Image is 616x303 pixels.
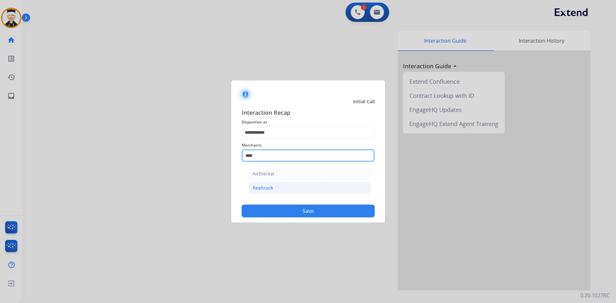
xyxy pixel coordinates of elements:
[353,98,375,105] span: Initial Call
[238,87,253,102] img: contactIcon
[580,291,610,299] p: 0.20.1027RC
[253,171,274,177] div: Airthereal
[242,205,375,217] button: Save
[253,185,273,191] div: Realtruck
[242,108,375,118] span: Interaction Recap
[242,118,375,126] span: Disposition as
[242,141,375,149] span: Merchants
